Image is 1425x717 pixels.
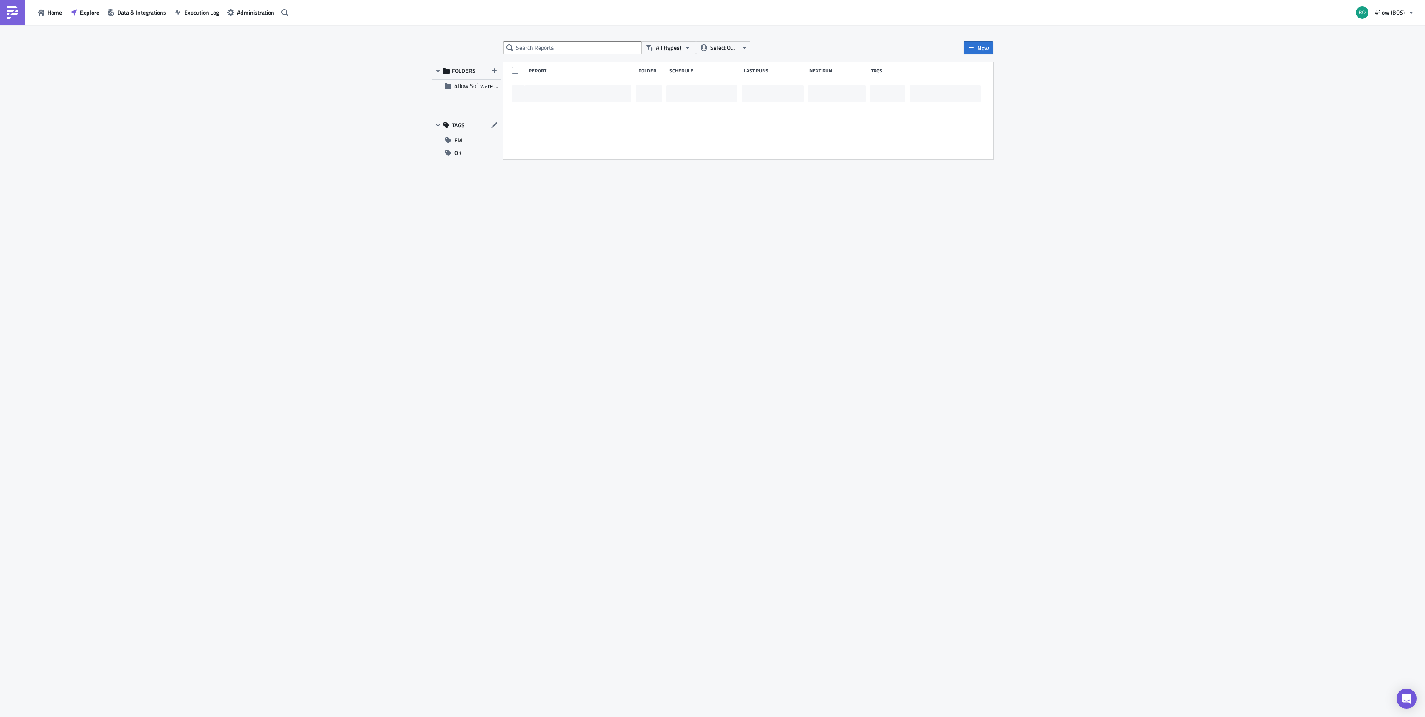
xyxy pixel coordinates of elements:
span: Explore [80,8,99,17]
button: OK [432,147,501,159]
div: Report [529,67,634,74]
span: OK [454,147,461,159]
span: Administration [237,8,274,17]
input: Search Reports [503,41,642,54]
div: Tags [871,67,906,74]
span: FOLDERS [452,67,476,75]
span: All (types) [656,43,681,52]
button: Explore [66,6,103,19]
button: FM [432,134,501,147]
div: Open Intercom Messenger [1397,689,1417,709]
button: Execution Log [170,6,223,19]
span: Home [47,8,62,17]
span: TAGS [452,121,465,129]
button: 4flow (BOS) [1351,3,1419,22]
span: Data & Integrations [117,8,166,17]
div: Folder [639,67,665,74]
button: Home [33,6,66,19]
button: Administration [223,6,278,19]
div: Last Runs [744,67,805,74]
button: New [964,41,993,54]
span: New [977,44,989,52]
img: Avatar [1355,5,1369,20]
span: 4flow Software KAM [454,81,506,90]
div: Schedule [669,67,740,74]
span: 4flow (BOS) [1375,8,1405,17]
span: FM [454,134,462,147]
button: Select Owner [696,41,750,54]
button: Data & Integrations [103,6,170,19]
img: PushMetrics [6,6,19,19]
div: Next Run [809,67,867,74]
span: Select Owner [710,43,738,52]
span: Execution Log [184,8,219,17]
button: All (types) [642,41,696,54]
